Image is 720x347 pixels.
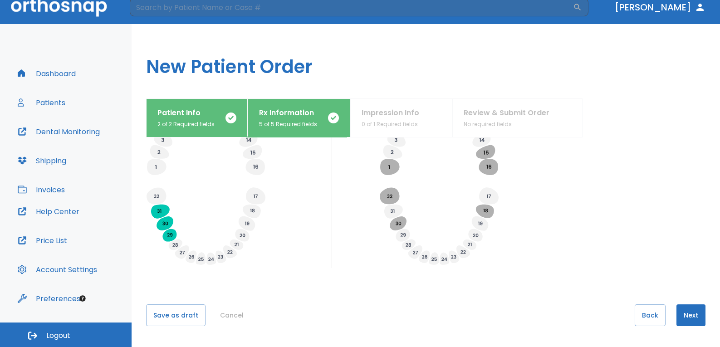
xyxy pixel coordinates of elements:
button: Save as draft [146,304,206,326]
span: Logout [46,331,70,341]
p: 5 of 5 Required fields [259,120,317,128]
button: Preferences [12,288,86,309]
button: Cancel [216,304,247,326]
p: 2 of 2 Required fields [157,120,215,128]
button: Patients [12,92,71,113]
h1: New Patient Order [132,24,720,98]
button: Next [676,304,705,326]
button: Dashboard [12,63,81,84]
button: Help Center [12,200,85,222]
button: Shipping [12,150,72,171]
button: Back [635,304,666,326]
button: Price List [12,230,73,251]
p: Patient Info [157,108,215,118]
div: Tooltip anchor [78,294,87,303]
p: Rx Information [259,108,317,118]
button: Invoices [12,179,70,200]
button: Account Settings [12,259,103,280]
button: Dental Monitoring [12,121,105,142]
